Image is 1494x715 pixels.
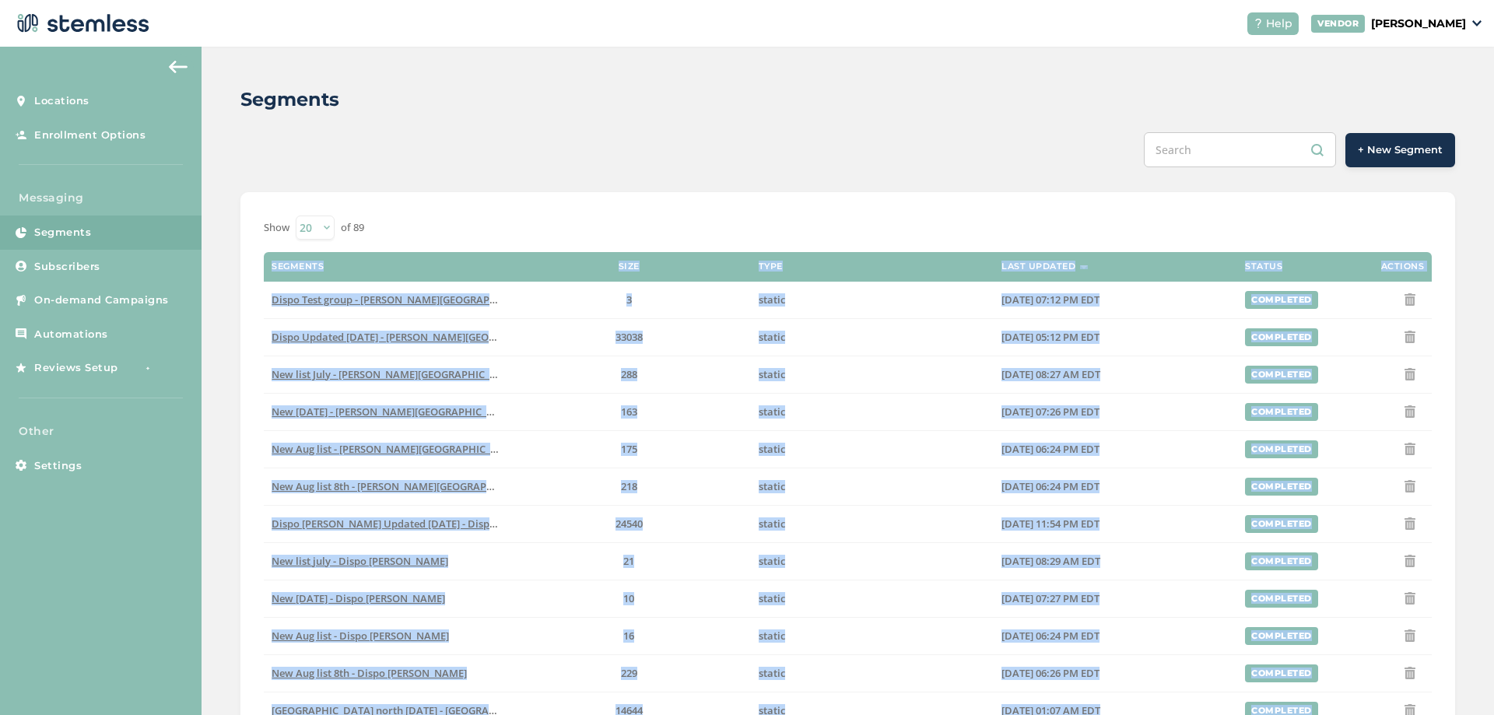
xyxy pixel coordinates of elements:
label: Segments [272,261,324,272]
div: completed [1245,403,1318,421]
span: [DATE] 06:26 PM EDT [1001,666,1099,680]
label: static [759,368,987,381]
img: icon-help-white-03924b79.svg [1254,19,1263,28]
input: Search [1144,132,1336,167]
label: Last Updated [1001,261,1075,272]
span: [DATE] 08:29 AM EDT [1001,554,1100,568]
img: icon_down-arrow-small-66adaf34.svg [1472,20,1482,26]
span: New list July - [PERSON_NAME][GEOGRAPHIC_DATA] [272,367,520,381]
span: 288 [621,367,637,381]
img: icon-sort-1e1d7615.svg [1080,265,1088,269]
div: completed [1245,515,1318,533]
label: Dispo Romeo Updated July 2025 - Dispo Romeo [272,517,500,531]
p: [PERSON_NAME] [1371,16,1466,32]
span: New [DATE] - [PERSON_NAME][GEOGRAPHIC_DATA] [272,405,517,419]
span: Subscribers [34,259,100,275]
span: [DATE] 06:24 PM EDT [1001,479,1099,493]
span: static [759,591,785,605]
span: Settings [34,458,82,474]
label: 175 [515,443,743,456]
label: New Aug list - Dispo Hazel Park [272,443,500,456]
span: static [759,330,785,344]
span: Segments [34,225,91,240]
span: Reviews Setup [34,360,118,376]
label: Dispo Test group - Dispo Hazel Park [272,293,500,307]
div: completed [1245,478,1318,496]
span: New Aug list 8th - Dispo [PERSON_NAME] [272,666,467,680]
label: Show [264,220,289,236]
span: 175 [621,442,637,456]
span: [DATE] 07:12 PM EDT [1001,293,1099,307]
span: 10 [623,591,634,605]
label: static [759,592,987,605]
div: VENDOR [1311,15,1365,33]
div: completed [1245,627,1318,645]
span: New [DATE] - Dispo [PERSON_NAME] [272,591,445,605]
label: static [759,405,987,419]
span: On-demand Campaigns [34,293,169,308]
span: static [759,442,785,456]
span: Enrollment Options [34,128,146,143]
div: completed [1245,664,1318,682]
span: [DATE] 06:24 PM EDT [1001,442,1099,456]
label: 07/02/2025 05:12 PM EDT [1001,331,1229,344]
label: Type [759,261,783,272]
label: 07/02/2025 11:54 PM EDT [1001,517,1229,531]
label: Status [1245,261,1282,272]
span: 16 [623,629,634,643]
span: static [759,293,785,307]
span: static [759,554,785,568]
label: static [759,517,987,531]
span: Dispo Updated [DATE] - [PERSON_NAME][GEOGRAPHIC_DATA] [272,330,567,344]
label: static [759,555,987,568]
span: static [759,666,785,680]
label: 163 [515,405,743,419]
span: [DATE] 06:24 PM EDT [1001,629,1099,643]
span: New Aug list - [PERSON_NAME][GEOGRAPHIC_DATA] [272,442,521,456]
img: logo-dark-0685b13c.svg [12,8,149,39]
span: static [759,517,785,531]
label: 218 [515,480,743,493]
iframe: Chat Widget [1416,640,1494,715]
label: 288 [515,368,743,381]
div: completed [1245,291,1318,309]
label: static [759,629,987,643]
span: 21 [623,554,634,568]
label: 24540 [515,517,743,531]
span: [DATE] 11:54 PM EDT [1001,517,1099,531]
div: completed [1245,590,1318,608]
label: New list July - Dispo Hazel Park [272,368,500,381]
label: static [759,331,987,344]
label: 07/17/2025 07:27 PM EDT [1001,592,1229,605]
img: glitter-stars-b7820f95.gif [130,352,161,384]
label: Dispo Updated July 2025 - Dispo Hazel Park [272,331,500,344]
span: + New Segment [1358,142,1443,158]
label: 07/10/2025 08:27 AM EDT [1001,368,1229,381]
span: [DATE] 07:27 PM EDT [1001,591,1099,605]
label: Size [619,261,640,272]
label: static [759,480,987,493]
label: 08/07/2025 06:24 PM EDT [1001,480,1229,493]
img: icon-arrow-back-accent-c549486e.svg [169,61,188,73]
div: completed [1245,552,1318,570]
label: 10 [515,592,743,605]
label: 03/31/2025 07:12 PM EDT [1001,293,1229,307]
span: 163 [621,405,637,419]
div: completed [1245,366,1318,384]
span: 3 [626,293,632,307]
label: 07/17/2025 07:26 PM EDT [1001,405,1229,419]
label: New list july - Dispo Romeo [272,555,500,568]
label: 08/07/2025 06:24 PM EDT [1001,443,1229,456]
span: static [759,367,785,381]
label: New Aug list 8th - Dispo Romeo [272,667,500,680]
label: static [759,443,987,456]
span: [DATE] 07:26 PM EDT [1001,405,1099,419]
span: 229 [621,666,637,680]
label: 08/07/2025 06:24 PM EDT [1001,629,1229,643]
label: New Aug list - Dispo Romeo [272,629,500,643]
span: New list july - Dispo [PERSON_NAME] [272,554,448,568]
label: 08/07/2025 06:26 PM EDT [1001,667,1229,680]
label: of 89 [341,220,364,236]
label: 07/10/2025 08:29 AM EDT [1001,555,1229,568]
span: [DATE] 05:12 PM EDT [1001,330,1099,344]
